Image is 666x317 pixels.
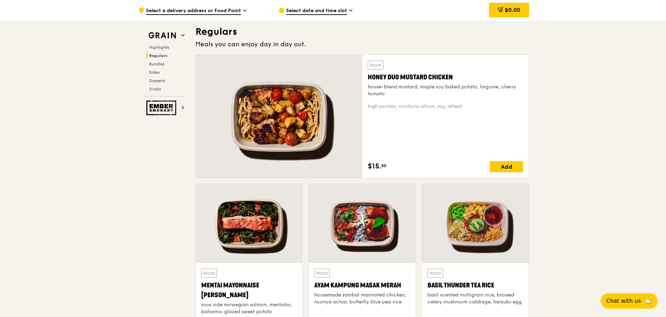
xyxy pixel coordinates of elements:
div: Honey Duo Mustard Chicken [368,72,523,82]
span: Bundles [149,62,164,66]
span: 50 [381,163,387,168]
div: Meals you can enjoy day in day out. [195,39,529,49]
div: Ayam Kampung Masak Merah [314,280,410,290]
div: Basil Thunder Tea Rice [428,280,523,290]
span: Select a delivery address or Food Point [146,7,241,15]
span: Sides [149,70,160,75]
span: Desserts [149,78,165,83]
div: housemade sambal marinated chicken, nyonya achar, butterfly blue pea rice [314,292,410,306]
div: Warm [368,61,383,70]
div: house-blend mustard, maple soy baked potato, linguine, cherry tomato [368,84,523,97]
span: 🦙 [644,297,652,305]
div: sous vide norwegian salmon, mentaiko, balsamic glazed sweet potato [201,301,297,315]
div: Add [490,161,523,172]
div: Warm [314,269,330,278]
span: Highlights [149,45,169,50]
div: Warm [428,269,443,278]
h3: Regulars [195,25,529,38]
div: high protein, contains allium, soy, wheat [368,103,523,110]
span: $0.00 [505,7,520,13]
img: Grain web logo [146,29,178,42]
button: Chat with us🦙 [601,293,658,309]
span: Chat with us [606,297,641,305]
div: Warm [201,269,217,278]
span: $15. [368,161,381,172]
span: Select date and time slot [286,7,347,15]
span: Drinks [149,87,161,92]
div: basil scented multigrain rice, braised celery mushroom cabbage, hanjuku egg [428,292,523,306]
img: Ember Smokery web logo [146,101,178,115]
div: Mentai Mayonnaise [PERSON_NAME] [201,280,297,300]
span: Regulars [149,53,168,58]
